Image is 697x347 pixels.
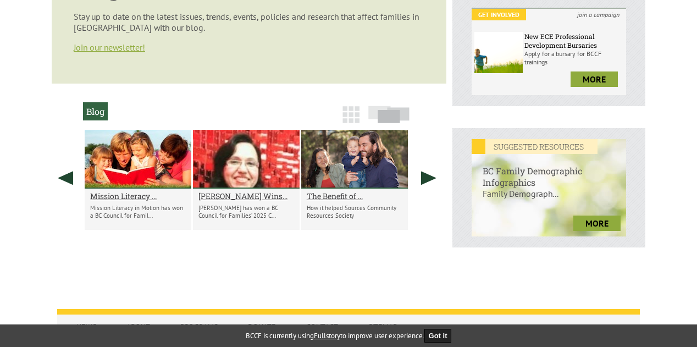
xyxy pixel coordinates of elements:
[573,216,621,231] a: more
[295,316,349,337] a: Contact
[472,188,626,210] p: Family Demograph...
[198,191,294,201] a: [PERSON_NAME] Wins...
[237,316,287,337] a: Donate
[342,106,359,123] img: grid-icon.png
[314,331,340,340] a: Fullstory
[301,130,408,230] li: The Benefit of Organization-Wide Indigenous Cultural Safety Training
[472,154,626,188] h6: BC Family Demographic Infographics
[74,11,424,33] p: Stay up to date on the latest issues, trends, events, policies and research that affect families ...
[198,204,294,219] p: [PERSON_NAME] has won a BC Council for Families’ 2025 C...
[115,316,161,337] a: About
[90,191,186,201] a: Mission Literacy ...
[74,42,145,53] a: Join our newsletter!
[524,49,623,66] p: Apply for a bursary for BCCF trainings
[357,316,408,337] a: Sitemap
[85,130,191,230] li: Mission Literacy in Motion Wins Family Service Award
[193,130,300,230] li: Inas Lasheen Wins Family Service Award
[472,9,526,20] em: Get Involved
[307,204,402,219] p: How it helped Sources Community Resources Society
[365,111,413,129] a: Slide View
[524,32,623,49] h6: New ECE Professional Development Bursaries
[424,329,452,343] button: Got it
[472,139,598,154] em: SUGGESTED RESOURCES
[90,204,186,219] p: Mission Literacy in Motion has won a BC Council for Famil...
[65,316,107,337] a: News
[368,106,410,123] img: slide-icon.png
[307,191,402,201] a: The Benefit of ...
[169,316,229,337] a: Programs
[571,71,618,87] a: more
[571,9,626,20] i: join a campaign
[83,102,108,120] h2: Blog
[339,111,363,129] a: Grid View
